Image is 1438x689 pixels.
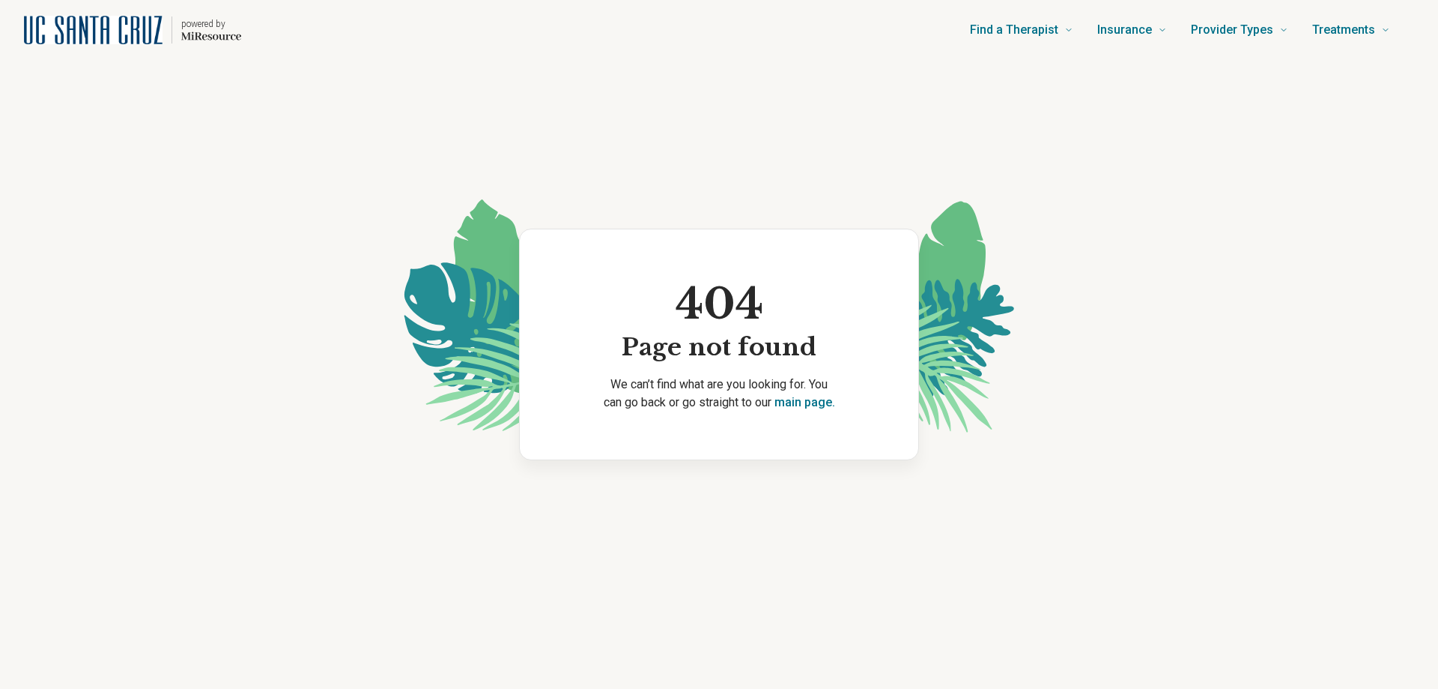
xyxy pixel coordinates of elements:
[970,19,1058,40] span: Find a Therapist
[774,395,835,409] a: main page.
[622,277,816,332] span: 404
[1097,19,1152,40] span: Insurance
[181,18,241,30] p: powered by
[544,376,894,412] p: We can’t find what are you looking for. You can go back or go straight to our
[1312,19,1375,40] span: Treatments
[622,332,816,364] span: Page not found
[24,6,241,54] a: Home page
[1191,19,1273,40] span: Provider Types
